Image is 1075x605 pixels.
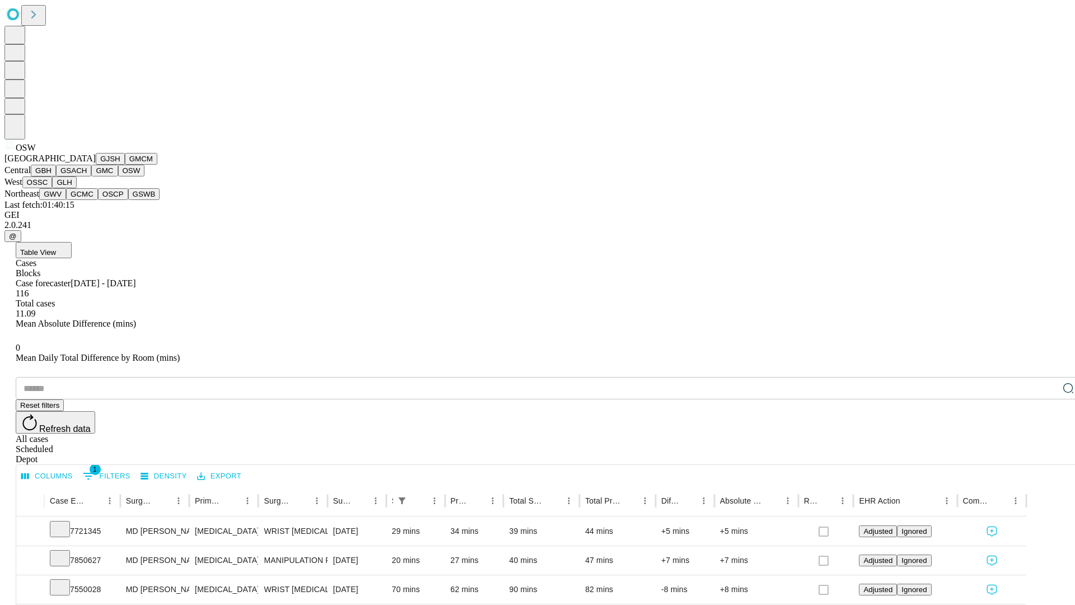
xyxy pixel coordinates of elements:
button: GSACH [56,165,91,176]
div: +8 mins [720,575,793,604]
span: Northeast [4,189,39,198]
button: Menu [835,493,850,509]
div: 82 mins [585,575,650,604]
button: GSWB [128,188,160,200]
div: Predicted In Room Duration [451,496,469,505]
button: Adjusted [859,555,897,566]
div: 2.0.241 [4,220,1071,230]
span: OSW [16,143,36,152]
button: Sort [992,493,1008,509]
button: Adjusted [859,525,897,537]
button: Sort [621,493,637,509]
button: Expand [22,522,39,542]
button: GMCM [125,153,157,165]
span: Adjusted [863,556,892,565]
button: GCMC [66,188,98,200]
div: -8 mins [661,575,709,604]
button: Sort [293,493,309,509]
button: Menu [309,493,325,509]
button: Menu [368,493,384,509]
button: OSCP [98,188,128,200]
div: [MEDICAL_DATA] [195,575,253,604]
button: Ignored [897,555,931,566]
button: Menu [561,493,577,509]
div: MD [PERSON_NAME] [126,575,184,604]
div: +5 mins [661,517,709,546]
div: Surgery Name [264,496,292,505]
span: West [4,177,22,187]
button: Ignored [897,584,931,595]
div: +5 mins [720,517,793,546]
div: MD [PERSON_NAME] [126,517,184,546]
div: GEI [4,210,1071,220]
div: 29 mins [392,517,440,546]
div: Total Predicted Duration [585,496,620,505]
div: 34 mins [451,517,498,546]
span: Adjusted [863,527,892,536]
button: Reset filters [16,399,64,411]
div: EHR Action [859,496,900,505]
span: Ignored [901,556,927,565]
div: [DATE] [333,575,381,604]
span: 11.09 [16,309,35,318]
div: Absolute Difference [720,496,763,505]
button: GJSH [96,153,125,165]
div: 47 mins [585,546,650,575]
button: Sort [224,493,240,509]
button: OSSC [22,176,53,188]
span: Ignored [901,585,927,594]
div: [DATE] [333,546,381,575]
div: 62 mins [451,575,498,604]
button: @ [4,230,21,242]
button: GBH [31,165,56,176]
div: Total Scheduled Duration [509,496,544,505]
button: Sort [819,493,835,509]
button: Menu [240,493,255,509]
div: Difference [661,496,679,505]
button: Sort [901,493,917,509]
button: Select columns [18,468,76,485]
div: 27 mins [451,546,498,575]
button: Show filters [80,467,133,485]
button: Density [138,468,190,485]
div: 1 active filter [394,493,410,509]
div: +7 mins [661,546,709,575]
span: [GEOGRAPHIC_DATA] [4,153,96,163]
div: 7550028 [50,575,115,604]
button: Export [194,468,244,485]
button: Menu [696,493,712,509]
div: 70 mins [392,575,440,604]
div: 39 mins [509,517,574,546]
span: Mean Absolute Difference (mins) [16,319,136,328]
button: Sort [155,493,171,509]
button: GLH [52,176,76,188]
span: Central [4,165,31,175]
button: Menu [939,493,955,509]
button: Adjusted [859,584,897,595]
button: Menu [485,493,501,509]
button: Menu [102,493,118,509]
button: Sort [764,493,780,509]
div: +7 mins [720,546,793,575]
div: Resolved in EHR [804,496,819,505]
button: OSW [118,165,145,176]
span: 116 [16,288,29,298]
button: Menu [427,493,442,509]
span: Reset filters [20,401,59,409]
div: 7850627 [50,546,115,575]
div: Comments [963,496,991,505]
div: MD [PERSON_NAME] [126,546,184,575]
div: 90 mins [509,575,574,604]
span: Adjusted [863,585,892,594]
span: Refresh data [39,424,91,434]
div: Surgery Date [333,496,351,505]
div: Surgeon Name [126,496,154,505]
button: Sort [469,493,485,509]
div: 20 mins [392,546,440,575]
button: Sort [86,493,102,509]
button: Menu [637,493,653,509]
span: [DATE] - [DATE] [71,278,135,288]
div: [DATE] [333,517,381,546]
button: Expand [22,551,39,571]
span: @ [9,232,17,240]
